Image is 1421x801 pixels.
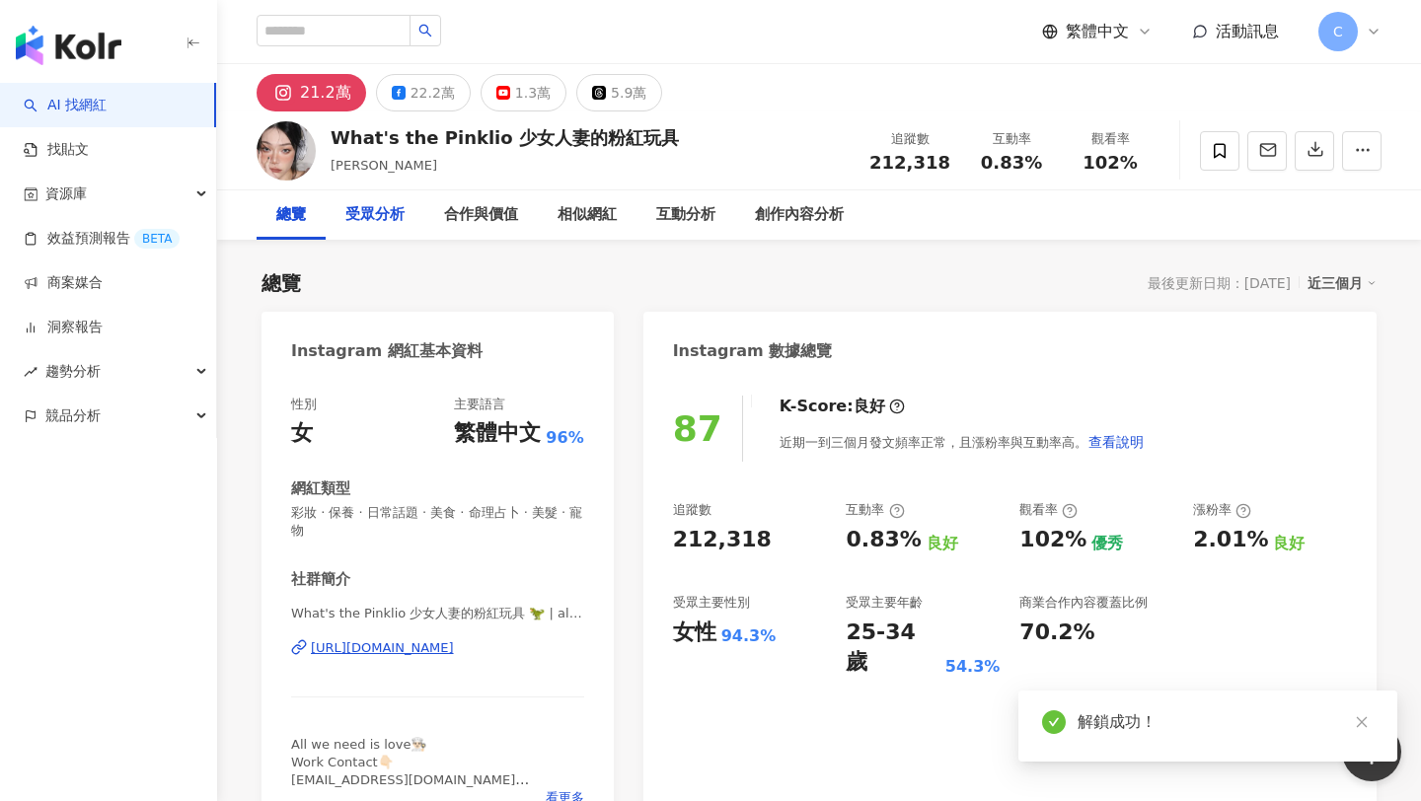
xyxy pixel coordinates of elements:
[276,203,306,227] div: 總覽
[24,273,103,293] a: 商案媒合
[1019,594,1148,612] div: 商業合作內容覆蓋比例
[846,594,923,612] div: 受眾主要年齡
[1273,533,1305,554] div: 良好
[291,418,313,449] div: 女
[869,129,950,149] div: 追蹤數
[546,427,583,449] span: 96%
[24,229,180,249] a: 效益預測報告BETA
[673,594,750,612] div: 受眾主要性別
[673,525,772,555] div: 212,318
[780,396,905,417] div: K-Score :
[755,203,844,227] div: 創作內容分析
[481,74,566,111] button: 1.3萬
[291,569,350,590] div: 社群簡介
[721,625,777,647] div: 94.3%
[1148,275,1291,291] div: 最後更新日期：[DATE]
[1355,715,1369,729] span: close
[656,203,715,227] div: 互動分析
[869,152,950,173] span: 212,318
[1091,533,1123,554] div: 優秀
[1042,710,1066,734] span: check-circle
[1019,525,1086,555] div: 102%
[411,79,455,107] div: 22.2萬
[291,639,584,657] a: [URL][DOMAIN_NAME]
[45,394,101,438] span: 競品分析
[673,408,722,449] div: 87
[418,24,432,37] span: search
[558,203,617,227] div: 相似網紅
[780,422,1145,462] div: 近期一到三個月發文頻率正常，且漲粉率與互動率高。
[16,26,121,65] img: logo
[515,79,551,107] div: 1.3萬
[927,533,958,554] div: 良好
[454,396,505,413] div: 主要語言
[854,396,885,417] div: 良好
[1078,710,1374,734] div: 解鎖成功！
[1066,21,1129,42] span: 繁體中文
[846,501,904,519] div: 互動率
[311,639,454,657] div: [URL][DOMAIN_NAME]
[1308,270,1377,296] div: 近三個月
[673,618,716,648] div: 女性
[24,365,37,379] span: rise
[576,74,662,111] button: 5.9萬
[974,129,1049,149] div: 互動率
[673,340,833,362] div: Instagram 數據總覽
[981,153,1042,173] span: 0.83%
[1193,525,1268,555] div: 2.01%
[45,349,101,394] span: 趨勢分析
[1019,501,1078,519] div: 觀看率
[945,656,1001,678] div: 54.3%
[1073,129,1148,149] div: 觀看率
[300,79,351,107] div: 21.2萬
[846,525,921,555] div: 0.83%
[291,396,317,413] div: 性別
[45,172,87,216] span: 資源庫
[257,74,366,111] button: 21.2萬
[291,605,584,622] span: What's the Pinklio 少女人妻的粉紅玩具 🦖 | alice_ko_depp
[331,125,679,150] div: What's the Pinklio 少女人妻的粉紅玩具
[1087,422,1145,462] button: 查看說明
[1216,22,1279,40] span: 活動訊息
[846,618,939,679] div: 25-34 歲
[291,478,350,499] div: 網紅類型
[24,96,107,115] a: searchAI 找網紅
[257,121,316,181] img: KOL Avatar
[1019,618,1094,648] div: 70.2%
[262,269,301,297] div: 總覽
[444,203,518,227] div: 合作與價值
[454,418,541,449] div: 繁體中文
[291,340,483,362] div: Instagram 網紅基本資料
[1083,153,1138,173] span: 102%
[24,140,89,160] a: 找貼文
[611,79,646,107] div: 5.9萬
[376,74,471,111] button: 22.2萬
[24,318,103,337] a: 洞察報告
[331,158,437,173] span: [PERSON_NAME]
[673,501,711,519] div: 追蹤數
[1088,434,1144,450] span: 查看說明
[291,504,584,540] span: 彩妝 · 保養 · 日常話題 · 美食 · 命理占卜 · 美髮 · 寵物
[345,203,405,227] div: 受眾分析
[1193,501,1251,519] div: 漲粉率
[1333,21,1343,42] span: C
